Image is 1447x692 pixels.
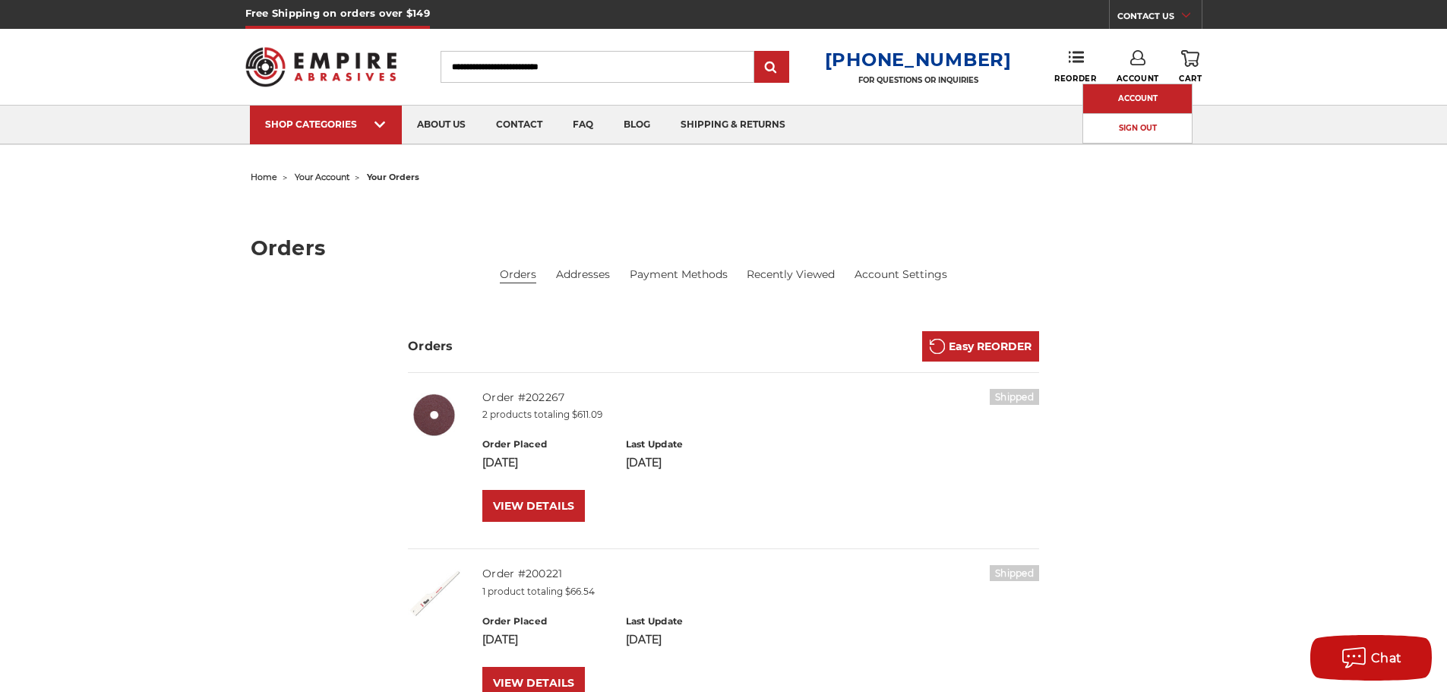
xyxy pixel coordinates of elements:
h6: Shipped [990,565,1039,581]
img: 4" Air Saw blade for pneumatic sawzall 14 TPI [408,565,461,618]
h3: Orders [408,337,453,355]
span: Cart [1179,74,1202,84]
span: Chat [1371,651,1402,665]
div: SHOP CATEGORIES [265,118,387,130]
span: [DATE] [626,456,662,469]
a: Account [1083,84,1192,113]
a: Sign Out [1083,114,1192,144]
a: Payment Methods [630,267,728,283]
a: Addresses [556,267,610,283]
span: [DATE] [626,633,662,646]
span: [DATE] [482,633,518,646]
li: Orders [500,267,536,283]
a: Order #202267 [482,390,564,404]
a: blog [608,106,665,144]
a: VIEW DETAILS [482,490,585,522]
p: 2 products totaling $611.09 [482,408,1039,422]
p: FOR QUESTIONS OR INQUIRIES [825,75,1012,85]
a: about us [402,106,481,144]
h1: Orders [251,238,1197,258]
input: Submit [757,52,787,83]
img: Empire Abrasives [245,37,397,96]
img: 4.5 inch resin fiber disc [408,389,461,441]
span: [DATE] [482,456,518,469]
a: Cart [1179,50,1202,84]
a: faq [558,106,608,144]
a: Recently Viewed [747,267,835,283]
span: Account [1117,74,1159,84]
a: contact [481,106,558,144]
h6: Shipped [990,389,1039,405]
p: 1 product totaling $66.54 [482,585,1039,599]
a: [PHONE_NUMBER] [825,49,1012,71]
span: Reorder [1054,74,1096,84]
a: Easy REORDER [922,331,1039,362]
span: your orders [367,172,419,182]
h6: Order Placed [482,615,609,628]
button: Chat [1310,635,1432,681]
a: your account [295,172,349,182]
a: shipping & returns [665,106,801,144]
a: Order #200221 [482,567,562,580]
a: CONTACT US [1117,8,1202,29]
h6: Last Update [626,615,753,628]
a: Reorder [1054,50,1096,83]
h6: Last Update [626,438,753,451]
a: home [251,172,277,182]
a: Account Settings [855,267,947,283]
h6: Order Placed [482,438,609,451]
